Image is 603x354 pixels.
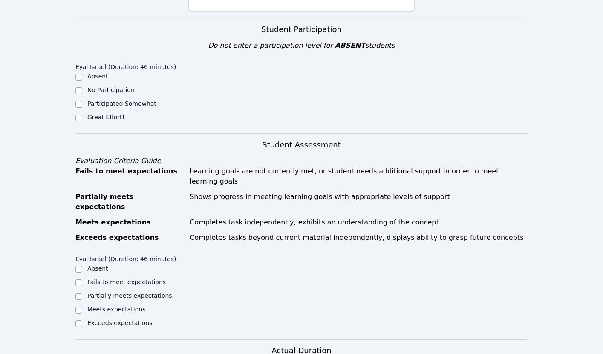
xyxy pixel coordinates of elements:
label: Partially meets expectations [87,292,172,299]
div: Completes task independently, exhibits an understanding of the concept [190,217,528,227]
label: Fails to meet expectations [87,279,166,285]
div: Partially meets expectations [75,192,185,212]
div: Fails to meet expectations [75,166,185,187]
label: No Participation [87,86,135,93]
div: Exceeds expectations [75,233,185,243]
div: Evaluation Criteria Guide [75,156,528,166]
div: Learning goals are not currently met, or student needs additional support in order to meet learni... [190,166,528,187]
h3: Student Assessment [75,139,528,151]
label: Absent [87,73,108,80]
legend: Eyal Israel (Duration: 46 minutes) [75,251,176,264]
div: Meets expectations [75,217,185,227]
label: Meets expectations [87,306,146,313]
div: Shows progress in meeting learning goals with appropriate levels of support [190,192,528,212]
div: Do not enter a participation level for students [75,40,528,51]
label: Absent [87,265,108,272]
label: Great Effort! [87,114,124,121]
label: Participated Somewhat [87,100,156,107]
span: ABSENT [335,41,365,49]
div: Completes tasks beyond current material independently, displays ability to grasp future concepts [190,233,528,243]
label: Exceeds expectations [87,319,152,326]
legend: Eyal Israel (Duration: 46 minutes) [75,59,176,72]
h3: Student Participation [75,23,528,35]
